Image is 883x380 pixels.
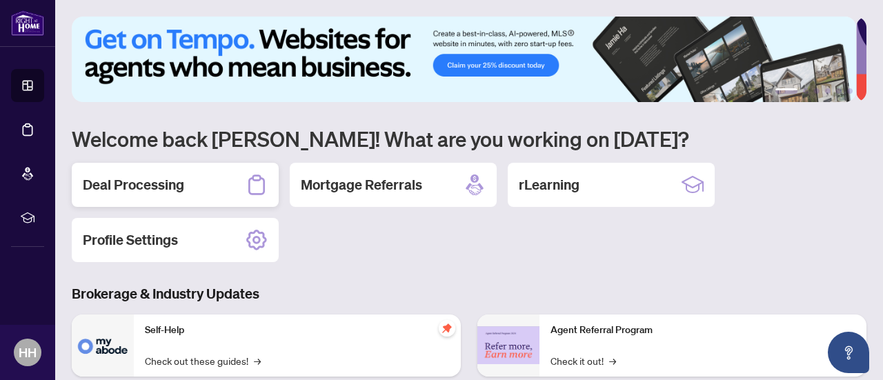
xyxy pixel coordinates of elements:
[775,88,797,94] button: 1
[847,88,853,94] button: 6
[72,284,866,303] h3: Brokerage & Industry Updates
[550,353,616,368] a: Check it out!→
[72,126,866,152] h1: Welcome back [PERSON_NAME]! What are you working on [DATE]?
[825,88,831,94] button: 4
[828,332,869,373] button: Open asap
[11,10,44,36] img: logo
[301,175,422,194] h2: Mortgage Referrals
[836,88,842,94] button: 5
[550,323,855,338] p: Agent Referral Program
[72,17,856,102] img: Slide 0
[439,320,455,337] span: pushpin
[83,175,184,194] h2: Deal Processing
[477,326,539,364] img: Agent Referral Program
[803,88,808,94] button: 2
[145,353,261,368] a: Check out these guides!→
[609,353,616,368] span: →
[19,343,37,362] span: HH
[519,175,579,194] h2: rLearning
[72,314,134,377] img: Self-Help
[814,88,820,94] button: 3
[83,230,178,250] h2: Profile Settings
[145,323,450,338] p: Self-Help
[254,353,261,368] span: →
